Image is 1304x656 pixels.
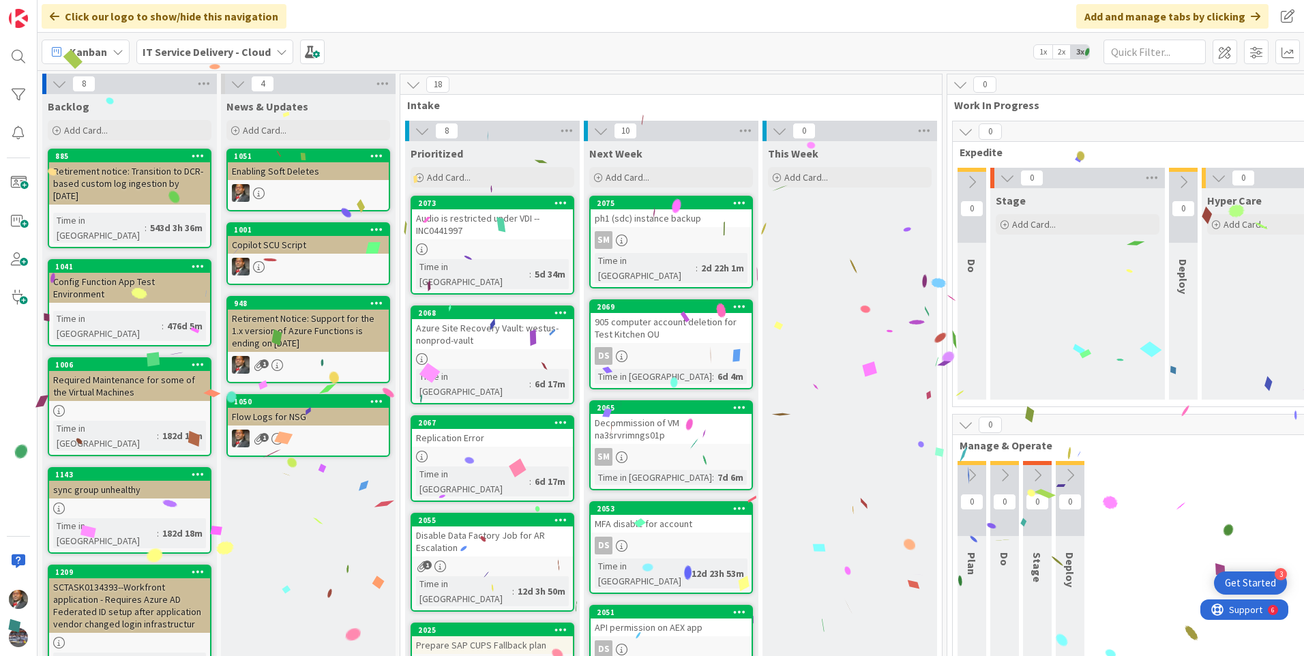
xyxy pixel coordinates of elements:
[157,428,159,443] span: :
[591,537,752,554] div: DS
[416,259,529,289] div: Time in [GEOGRAPHIC_DATA]
[591,503,752,533] div: 2053MFA disable for account
[595,470,712,485] div: Time in [GEOGRAPHIC_DATA]
[234,225,389,235] div: 1001
[64,124,108,136] span: Add Card...
[234,299,389,308] div: 948
[1031,552,1044,582] span: Stage
[784,171,828,183] span: Add Card...
[418,418,573,428] div: 2067
[427,171,471,183] span: Add Card...
[1012,218,1056,230] span: Add Card...
[696,260,698,275] span: :
[412,514,573,526] div: 2055
[412,417,573,429] div: 2067
[412,514,573,556] div: 2055Disable Data Factory Job for AR Escalation
[228,224,389,236] div: 1001
[591,313,752,343] div: 905 computer account deletion for Test Kitchen OU
[531,376,569,391] div: 6d 17m
[965,259,979,273] span: Do
[49,162,210,205] div: Retirement notice: Transition to DCR-based custom log ingestion by [DATE]
[228,224,389,254] div: 1001Copilot SCU Script
[998,552,1011,566] span: Do
[512,584,514,599] span: :
[228,150,389,180] div: 1051Enabling Soft Deletes
[591,606,752,636] div: 2051API permission on AEX app
[228,310,389,352] div: Retirement Notice: Support for the 1.x version of Azure Functions is ending on [DATE]
[1232,170,1255,186] span: 0
[260,433,269,442] span: 1
[159,526,206,541] div: 182d 18m
[228,162,389,180] div: Enabling Soft Deletes
[412,636,573,654] div: Prepare SAP CUPS Fallback plan
[426,76,449,93] span: 18
[49,359,210,401] div: 1006Required Maintenance for some of the Virtual Machines
[698,260,747,275] div: 2d 22h 1m
[591,197,752,227] div: 2075ph1 (sdc) instance backup
[591,606,752,618] div: 2051
[145,220,147,235] span: :
[147,220,206,235] div: 543d 3h 36m
[591,618,752,636] div: API permission on AEX app
[996,194,1026,207] span: Stage
[1224,218,1267,230] span: Add Card...
[960,494,983,510] span: 0
[70,44,107,60] span: Kanban
[591,347,752,365] div: DS
[591,503,752,515] div: 2053
[228,430,389,447] div: DP
[591,414,752,444] div: Decommission of VM na3srvrimngs01p
[234,151,389,161] div: 1051
[49,371,210,401] div: Required Maintenance for some of the Virtual Machines
[529,474,531,489] span: :
[529,267,531,282] span: :
[595,347,612,365] div: DS
[591,301,752,313] div: 2069
[416,369,529,399] div: Time in [GEOGRAPHIC_DATA]
[714,369,747,384] div: 6d 4m
[49,260,210,303] div: 1041Config Function App Test Environment
[53,518,157,548] div: Time in [GEOGRAPHIC_DATA]
[48,100,89,113] span: Backlog
[232,184,250,202] img: DP
[965,552,979,575] span: Plan
[595,558,686,588] div: Time in [GEOGRAPHIC_DATA]
[1214,571,1287,595] div: Open Get Started checklist, remaining modules: 3
[228,408,389,426] div: Flow Logs for NSG
[595,448,612,466] div: SM
[143,45,271,59] b: IT Service Delivery - Cloud
[960,200,983,217] span: 0
[234,397,389,406] div: 1050
[416,576,512,606] div: Time in [GEOGRAPHIC_DATA]
[228,297,389,352] div: 948Retirement Notice: Support for the 1.x version of Azure Functions is ending on [DATE]
[591,231,752,249] div: SM
[591,515,752,533] div: MFA disable for account
[228,258,389,275] div: DP
[1176,259,1190,294] span: Deploy
[591,402,752,444] div: 2065Decommission of VM na3srvrimngs01p
[1071,45,1089,59] span: 3x
[595,231,612,249] div: SM
[164,318,206,333] div: 476d 5m
[49,468,210,481] div: 1143
[228,396,389,408] div: 1050
[531,267,569,282] div: 5d 34m
[49,150,210,205] div: 885Retirement notice: Transition to DCR-based custom log ingestion by [DATE]
[792,123,816,139] span: 0
[514,584,569,599] div: 12d 3h 50m
[49,150,210,162] div: 885
[597,302,752,312] div: 2069
[714,470,747,485] div: 7d 6m
[71,5,74,16] div: 6
[72,76,95,92] span: 8
[251,76,274,92] span: 4
[55,470,210,479] div: 1143
[9,9,28,28] img: Visit kanbanzone.com
[1063,552,1077,587] span: Deploy
[412,624,573,654] div: 2025Prepare SAP CUPS Fallback plan
[597,608,752,617] div: 2051
[232,356,250,374] img: DP
[228,297,389,310] div: 948
[53,421,157,451] div: Time in [GEOGRAPHIC_DATA]
[1026,494,1049,510] span: 0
